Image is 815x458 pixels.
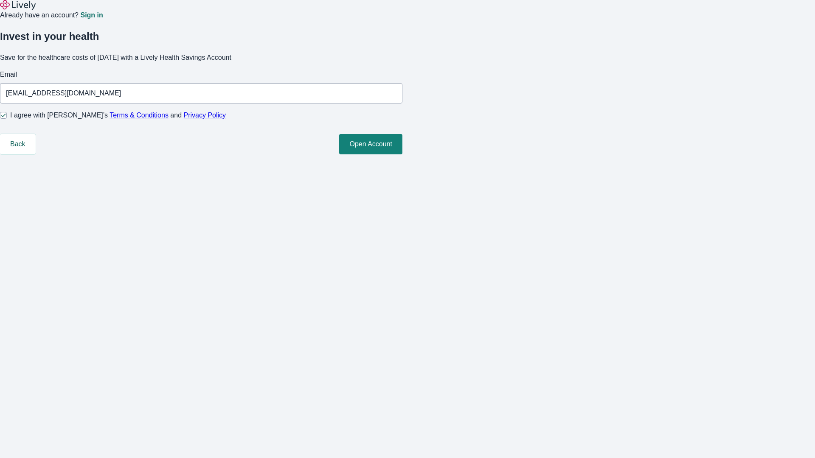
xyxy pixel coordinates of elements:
a: Terms & Conditions [110,112,169,119]
button: Open Account [339,134,402,154]
span: I agree with [PERSON_NAME]’s and [10,110,226,120]
a: Sign in [80,12,103,19]
a: Privacy Policy [184,112,226,119]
